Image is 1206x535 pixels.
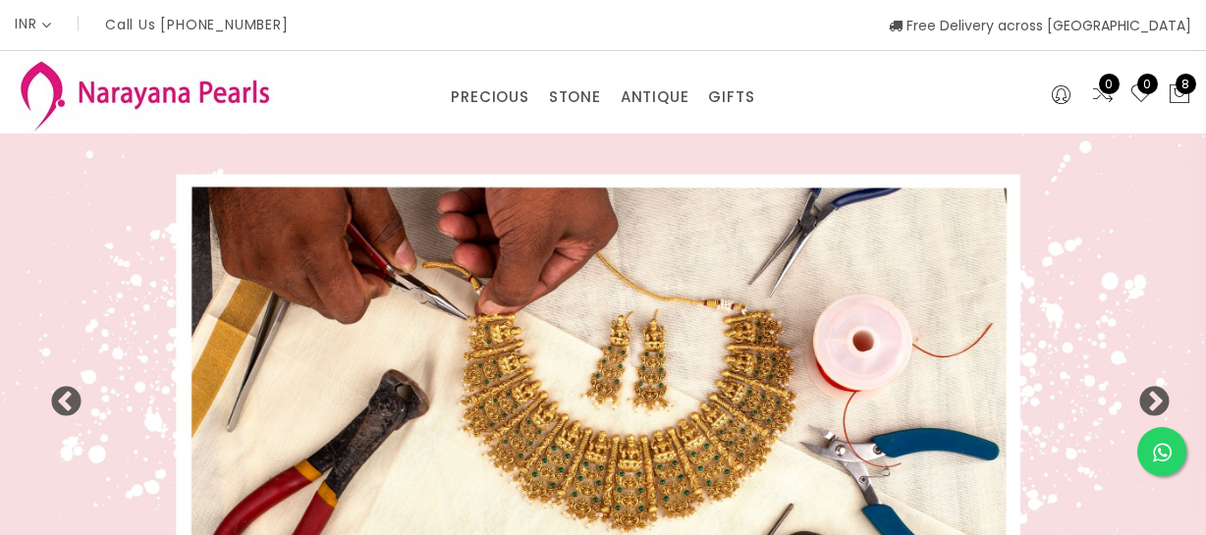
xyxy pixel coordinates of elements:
span: 8 [1176,74,1196,94]
a: STONE [549,82,601,112]
a: ANTIQUE [621,82,689,112]
button: Previous [49,386,69,405]
a: 0 [1091,82,1115,108]
span: 0 [1099,74,1120,94]
a: 0 [1129,82,1153,108]
a: GIFTS [708,82,754,112]
a: PRECIOUS [451,82,528,112]
button: 8 [1168,82,1191,108]
p: Call Us [PHONE_NUMBER] [105,18,289,31]
span: Free Delivery across [GEOGRAPHIC_DATA] [889,16,1191,35]
span: 0 [1137,74,1158,94]
button: Next [1137,386,1157,405]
